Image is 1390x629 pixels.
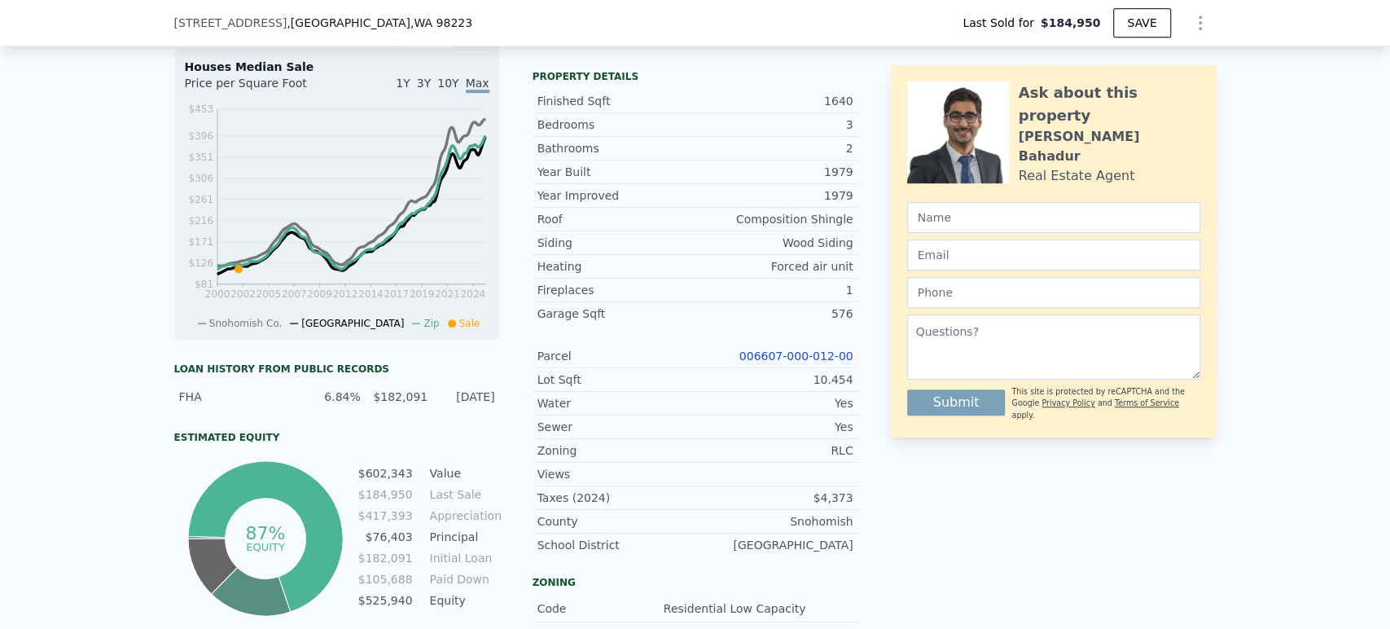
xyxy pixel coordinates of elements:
span: Snohomish Co. [209,318,283,329]
div: Real Estate Agent [1019,166,1135,186]
div: Property details [533,70,858,83]
tspan: 2019 [409,288,434,300]
tspan: $396 [188,130,213,142]
div: Wood Siding [695,235,853,251]
div: Garage Sqft [537,306,695,322]
td: Principal [427,528,500,546]
div: Ask about this property [1019,81,1200,127]
div: 1 [695,282,853,298]
div: [PERSON_NAME] Bahadur [1019,127,1200,166]
div: 10.454 [695,372,853,388]
div: RLC [695,442,853,459]
div: Composition Shingle [695,211,853,227]
div: $182,091 [371,389,428,405]
td: Paid Down [427,570,500,588]
div: 1640 [695,93,853,109]
div: [DATE] [437,389,494,405]
td: $525,940 [357,592,414,609]
div: Code [537,600,664,617]
div: Finished Sqft [537,93,695,109]
div: Forced air unit [695,258,853,275]
div: Sewer [537,419,695,435]
tspan: equity [246,540,285,552]
span: $184,950 [1041,15,1101,31]
tspan: $351 [188,152,213,163]
div: Parcel [537,348,695,364]
a: 006607-000-012-00 [739,350,853,363]
div: Lot Sqft [537,372,695,388]
div: Roof [537,211,695,227]
td: Last Sale [427,486,500,504]
input: Phone [907,277,1200,308]
div: Fireplaces [537,282,695,298]
td: Equity [427,592,500,609]
div: Estimated Equity [174,431,500,444]
tspan: 2009 [307,288,332,300]
span: Max [466,77,489,93]
tspan: 2007 [281,288,306,300]
div: FHA [179,389,294,405]
td: $602,343 [357,464,414,482]
td: $417,393 [357,507,414,525]
tspan: 2002 [230,288,256,300]
td: $182,091 [357,549,414,567]
tspan: $171 [188,236,213,248]
div: Zoning [533,576,858,589]
div: Yes [695,419,853,435]
tspan: $216 [188,215,213,227]
td: Appreciation [427,507,500,525]
div: Snohomish [695,513,853,530]
div: This site is protected by reCAPTCHA and the Google and apply. [1011,386,1199,421]
tspan: 2000 [204,288,230,300]
span: Zip [423,318,439,329]
div: Views [537,466,695,482]
tspan: 2021 [435,288,460,300]
tspan: 2012 [332,288,357,300]
tspan: $261 [188,194,213,205]
tspan: $81 [195,279,213,290]
div: 1979 [695,164,853,180]
div: Year Built [537,164,695,180]
span: 10Y [437,77,458,90]
input: Name [907,202,1200,233]
tspan: 87% [246,523,286,543]
span: [GEOGRAPHIC_DATA] [301,318,404,329]
td: $76,403 [357,528,414,546]
div: Bathrooms [537,140,695,156]
tspan: 2017 [384,288,409,300]
div: 2 [695,140,853,156]
input: Email [907,240,1200,271]
div: 1979 [695,187,853,204]
span: 3Y [417,77,431,90]
tspan: 2014 [358,288,384,300]
div: $4,373 [695,490,853,506]
span: Sale [459,318,480,329]
button: Submit [907,389,1006,416]
div: [GEOGRAPHIC_DATA] [695,537,853,553]
td: $184,950 [357,486,414,504]
tspan: 2024 [460,288,485,300]
div: County [537,513,695,530]
div: Houses Median Sale [185,59,489,75]
span: , [GEOGRAPHIC_DATA] [287,15,472,31]
div: Price per Square Foot [185,75,337,101]
div: School District [537,537,695,553]
div: Bedrooms [537,117,695,133]
tspan: $306 [188,173,213,184]
button: SAVE [1113,8,1170,37]
div: 6.84% [303,389,360,405]
tspan: 2005 [256,288,281,300]
span: [STREET_ADDRESS] [174,15,287,31]
div: Yes [695,395,853,411]
div: 3 [695,117,853,133]
button: Show Options [1184,7,1217,39]
span: Last Sold for [962,15,1041,31]
div: Loan history from public records [174,363,500,376]
div: 576 [695,306,853,322]
td: Value [427,464,500,482]
td: Initial Loan [427,549,500,567]
tspan: $453 [188,103,213,115]
span: 1Y [396,77,410,90]
div: Siding [537,235,695,251]
div: Residential Low Capacity [664,600,809,617]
